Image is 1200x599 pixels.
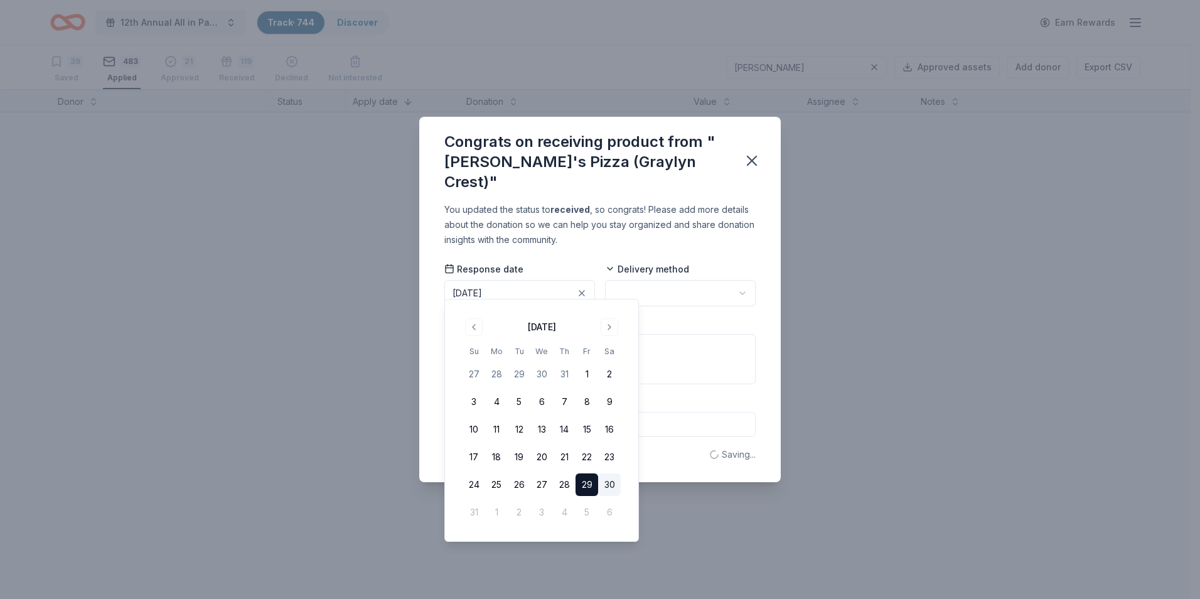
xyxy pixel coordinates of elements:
[485,446,508,468] button: 18
[576,363,598,386] button: 1
[530,473,553,496] button: 27
[530,391,553,413] button: 6
[508,418,530,441] button: 12
[508,345,530,358] th: Tuesday
[530,418,553,441] button: 13
[485,473,508,496] button: 25
[463,473,485,496] button: 24
[530,363,553,386] button: 30
[598,391,621,413] button: 9
[465,318,483,336] button: Go to previous month
[444,132,728,192] div: Congrats on receiving product from "[PERSON_NAME]'s Pizza (Graylyn Crest)"
[444,202,756,247] div: You updated the status to , so congrats! Please add more details about the donation so we can hel...
[598,418,621,441] button: 16
[553,391,576,413] button: 7
[553,418,576,441] button: 14
[550,204,590,215] b: received
[605,263,689,276] span: Delivery method
[576,345,598,358] th: Friday
[576,391,598,413] button: 8
[598,473,621,496] button: 30
[553,446,576,468] button: 21
[576,418,598,441] button: 15
[553,363,576,386] button: 31
[508,391,530,413] button: 5
[530,446,553,468] button: 20
[553,345,576,358] th: Thursday
[463,446,485,468] button: 17
[444,263,523,276] span: Response date
[530,345,553,358] th: Wednesday
[453,286,482,301] div: [DATE]
[508,363,530,386] button: 29
[463,391,485,413] button: 3
[444,280,595,306] button: [DATE]
[463,345,485,358] th: Sunday
[598,363,621,386] button: 2
[601,318,618,336] button: Go to next month
[485,345,508,358] th: Monday
[576,446,598,468] button: 22
[485,363,508,386] button: 28
[463,418,485,441] button: 10
[576,473,598,496] button: 29
[598,446,621,468] button: 23
[485,418,508,441] button: 11
[508,473,530,496] button: 26
[463,363,485,386] button: 27
[553,473,576,496] button: 28
[485,391,508,413] button: 4
[508,446,530,468] button: 19
[598,345,621,358] th: Saturday
[528,320,556,335] div: [DATE]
